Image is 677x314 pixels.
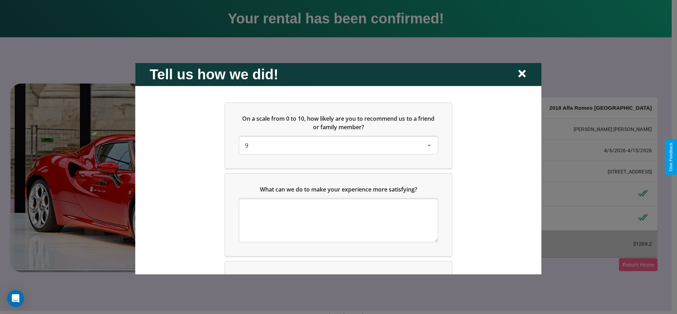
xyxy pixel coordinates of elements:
span: On a scale from 0 to 10, how likely are you to recommend us to a friend or family member? [243,114,436,131]
span: Which of the following features do you value the most in a vehicle? [246,273,426,281]
h5: On a scale from 0 to 10, how likely are you to recommend us to a friend or family member? [239,114,438,131]
div: Open Intercom Messenger [7,290,24,307]
h2: Tell us how we did! [149,66,278,82]
div: On a scale from 0 to 10, how likely are you to recommend us to a friend or family member? [225,103,452,168]
div: On a scale from 0 to 10, how likely are you to recommend us to a friend or family member? [239,137,438,154]
div: Give Feedback [669,143,673,171]
span: 9 [245,141,248,149]
span: What can we do to make your experience more satisfying? [260,185,417,193]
